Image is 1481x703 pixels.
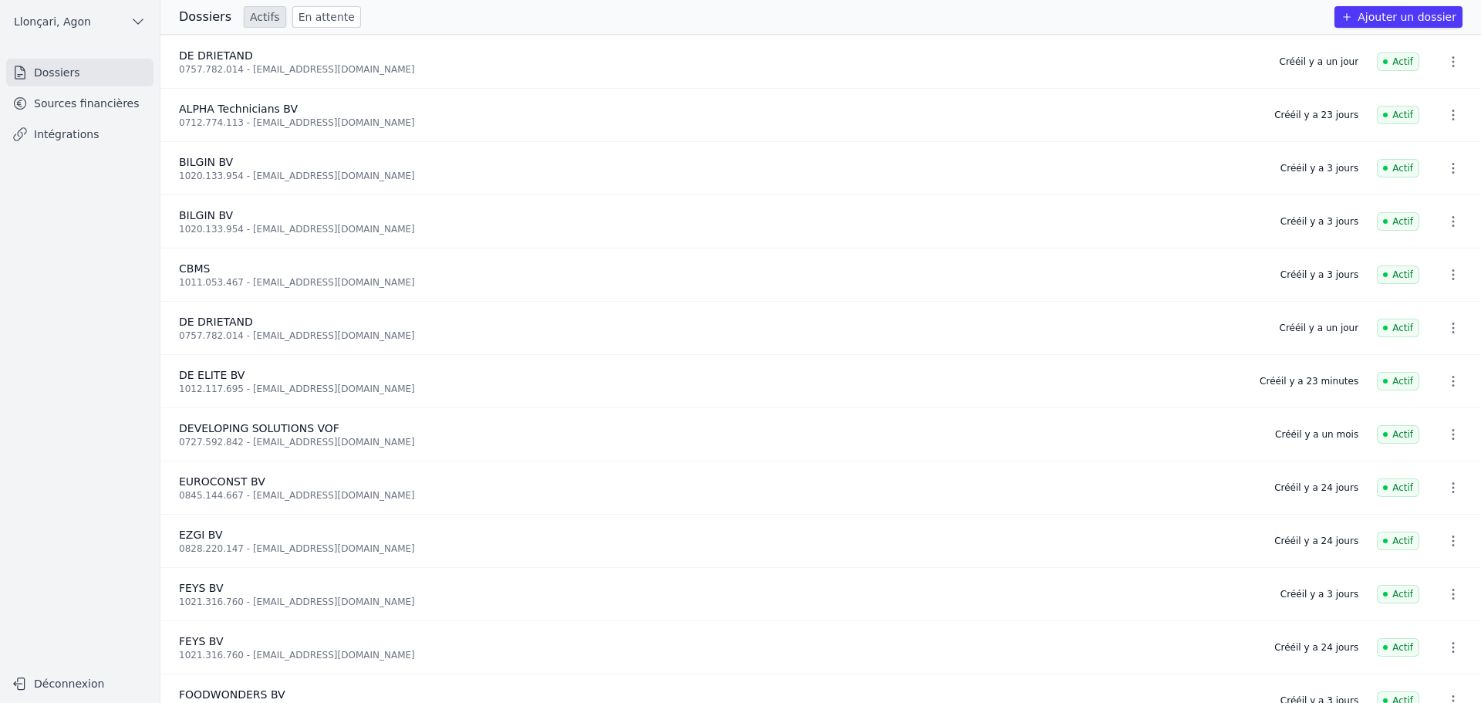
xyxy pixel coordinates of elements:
button: Déconnexion [6,671,153,696]
div: 0845.144.667 - [EMAIL_ADDRESS][DOMAIN_NAME] [179,489,1256,502]
span: Actif [1377,319,1419,337]
a: Actifs [244,6,286,28]
a: Intégrations [6,120,153,148]
span: Actif [1377,425,1419,444]
div: 0712.774.113 - [EMAIL_ADDRESS][DOMAIN_NAME] [179,117,1256,129]
div: 1021.316.760 - [EMAIL_ADDRESS][DOMAIN_NAME] [179,596,1262,608]
div: 1011.053.467 - [EMAIL_ADDRESS][DOMAIN_NAME] [179,276,1262,289]
span: DE DRIETAND [179,316,253,328]
div: Créé il y a un mois [1275,428,1358,441]
span: DE DRIETAND [179,49,253,62]
div: Créé il y a 3 jours [1280,162,1358,174]
span: FEYS BV [179,635,224,647]
div: Créé il y a un jour [1280,56,1359,68]
a: Sources financières [6,90,153,117]
div: Créé il y a 3 jours [1280,269,1358,281]
div: Créé il y a 23 minutes [1260,375,1358,387]
span: Actif [1377,265,1419,284]
span: Llonçari, Agon [14,14,91,29]
span: Actif [1377,212,1419,231]
div: 0757.782.014 - [EMAIL_ADDRESS][DOMAIN_NAME] [179,63,1261,76]
button: Ajouter un dossier [1334,6,1462,28]
span: CBMS [179,262,210,275]
span: Actif [1377,638,1419,657]
div: Créé il y a un jour [1280,322,1359,334]
a: En attente [292,6,361,28]
div: Créé il y a 24 jours [1274,535,1358,547]
span: Actif [1377,52,1419,71]
span: BILGIN BV [179,156,233,168]
div: 1012.117.695 - [EMAIL_ADDRESS][DOMAIN_NAME] [179,383,1241,395]
div: 1021.316.760 - [EMAIL_ADDRESS][DOMAIN_NAME] [179,649,1256,661]
span: EUROCONST BV [179,475,265,488]
div: 1020.133.954 - [EMAIL_ADDRESS][DOMAIN_NAME] [179,170,1262,182]
span: ALPHA Technicians BV [179,103,298,115]
span: Actif [1377,532,1419,550]
span: BILGIN BV [179,209,233,221]
span: Actif [1377,478,1419,497]
span: Actif [1377,585,1419,603]
div: Créé il y a 3 jours [1280,215,1358,228]
div: 1020.133.954 - [EMAIL_ADDRESS][DOMAIN_NAME] [179,223,1262,235]
span: Actif [1377,372,1419,390]
h3: Dossiers [179,8,231,26]
span: DEVELOPING SOLUTIONS VOF [179,422,339,434]
span: Actif [1377,159,1419,177]
div: Créé il y a 24 jours [1274,482,1358,494]
div: Créé il y a 3 jours [1280,588,1358,600]
div: Créé il y a 23 jours [1274,109,1358,121]
span: DE ELITE BV [179,369,245,381]
div: 0727.592.842 - [EMAIL_ADDRESS][DOMAIN_NAME] [179,436,1257,448]
span: Actif [1377,106,1419,124]
div: 0828.220.147 - [EMAIL_ADDRESS][DOMAIN_NAME] [179,542,1256,555]
span: EZGI BV [179,529,223,541]
span: FOODWONDERS BV [179,688,285,701]
a: Dossiers [6,59,153,86]
div: Créé il y a 24 jours [1274,641,1358,654]
div: 0757.782.014 - [EMAIL_ADDRESS][DOMAIN_NAME] [179,330,1261,342]
span: FEYS BV [179,582,224,594]
button: Llonçari, Agon [6,9,153,34]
